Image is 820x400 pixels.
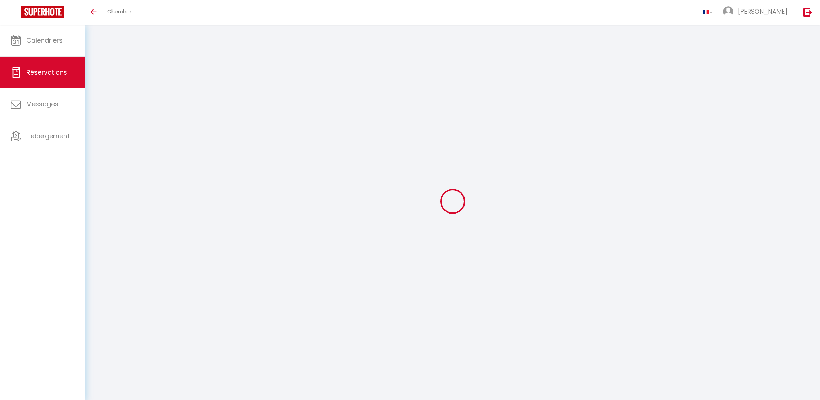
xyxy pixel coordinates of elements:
img: ... [723,6,733,17]
span: [PERSON_NAME] [738,7,787,16]
span: Calendriers [26,36,63,45]
img: logout [803,8,812,17]
span: Hébergement [26,132,70,140]
span: Chercher [107,8,132,15]
span: Réservations [26,68,67,77]
span: Messages [26,100,58,108]
img: Super Booking [21,6,64,18]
